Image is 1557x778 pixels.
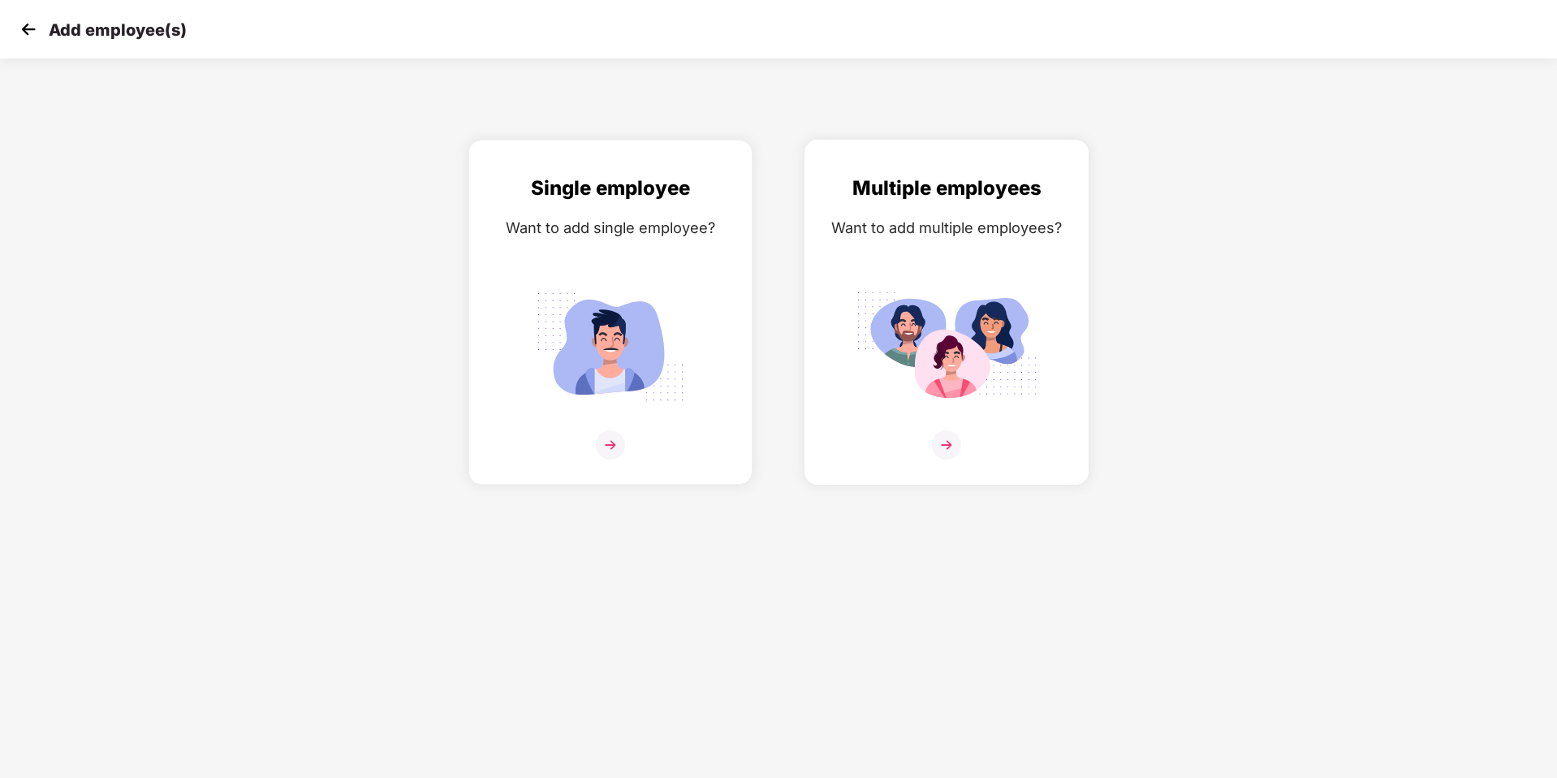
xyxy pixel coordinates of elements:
[822,173,1072,204] div: Multiple employees
[485,216,735,240] div: Want to add single employee?
[596,430,625,460] img: svg+xml;base64,PHN2ZyB4bWxucz0iaHR0cDovL3d3dy53My5vcmcvMjAwMC9zdmciIHdpZHRoPSIzNiIgaGVpZ2h0PSIzNi...
[16,17,41,41] img: svg+xml;base64,PHN2ZyB4bWxucz0iaHR0cDovL3d3dy53My5vcmcvMjAwMC9zdmciIHdpZHRoPSIzMCIgaGVpZ2h0PSIzMC...
[520,283,701,410] img: svg+xml;base64,PHN2ZyB4bWxucz0iaHR0cDovL3d3dy53My5vcmcvMjAwMC9zdmciIGlkPSJTaW5nbGVfZW1wbG95ZWUiIH...
[485,173,735,204] div: Single employee
[822,216,1072,240] div: Want to add multiple employees?
[49,20,187,40] p: Add employee(s)
[856,283,1037,410] img: svg+xml;base64,PHN2ZyB4bWxucz0iaHR0cDovL3d3dy53My5vcmcvMjAwMC9zdmciIGlkPSJNdWx0aXBsZV9lbXBsb3llZS...
[932,430,961,460] img: svg+xml;base64,PHN2ZyB4bWxucz0iaHR0cDovL3d3dy53My5vcmcvMjAwMC9zdmciIHdpZHRoPSIzNiIgaGVpZ2h0PSIzNi...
